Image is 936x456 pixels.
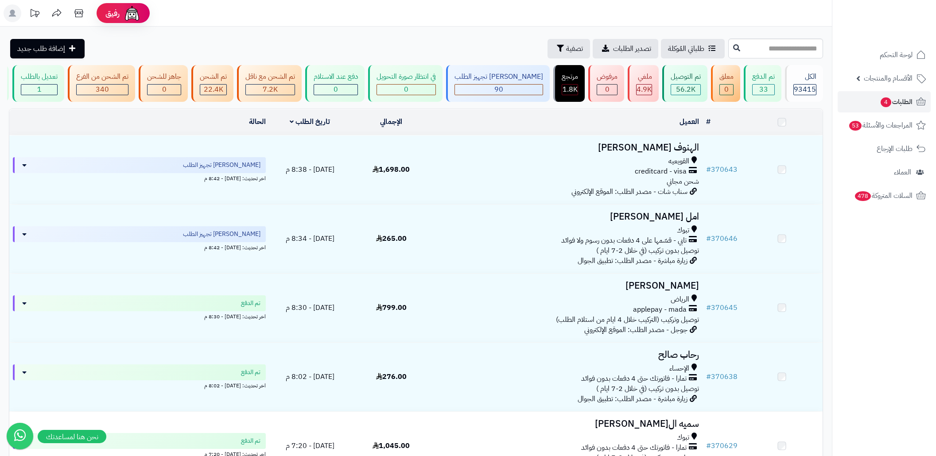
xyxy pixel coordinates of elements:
span: توصيل وتركيب (التركيب خلال 4 ايام من استلام الطلب) [556,314,699,325]
span: # [706,302,711,313]
span: شحن مجاني [667,176,699,187]
span: 33 [759,84,768,95]
a: الكل93415 [783,65,825,102]
span: زيارة مباشرة - مصدر الطلب: تطبيق الجوال [578,255,687,266]
a: في انتظار صورة التحويل 0 [366,65,444,102]
h3: رحاب صالح [435,350,699,360]
h3: [PERSON_NAME] [435,281,699,291]
div: 0 [377,85,435,95]
a: المراجعات والأسئلة53 [838,115,931,136]
span: 0 [162,84,167,95]
span: رفيق [105,8,120,19]
span: الطلبات [880,96,913,108]
div: تعديل بالطلب [21,72,58,82]
span: 0 [334,84,338,95]
div: 4939 [637,85,652,95]
span: 22.4K [204,84,223,95]
span: 1.8K [563,84,578,95]
div: 56211 [671,85,700,95]
div: الكل [793,72,816,82]
div: 22426 [200,85,226,95]
div: اخر تحديث: [DATE] - 8:42 م [13,173,266,182]
div: 0 [597,85,617,95]
h3: الهنوف [PERSON_NAME] [435,143,699,153]
a: تعديل بالطلب 1 [11,65,66,102]
div: 7223 [246,85,295,95]
span: جوجل - مصدر الطلب: الموقع الإلكتروني [584,325,687,335]
img: logo-2.png [876,7,928,25]
span: تمارا - فاتورتك حتى 4 دفعات بدون فوائد [581,443,687,453]
span: 53 [849,120,862,131]
span: السلات المتروكة [854,189,913,202]
span: تم الدفع [241,437,260,445]
span: الرياض [671,294,689,305]
h3: سميه ال[PERSON_NAME] [435,419,699,429]
a: تحديثات المنصة [23,4,46,24]
span: 1,045.00 [373,441,410,451]
div: اخر تحديث: [DATE] - 8:30 م [13,311,266,321]
a: ملغي 4.9K [626,65,660,102]
a: دفع عند الاستلام 0 [303,65,366,102]
div: في انتظار صورة التحويل [377,72,436,82]
span: 0 [724,84,729,95]
span: العملاء [894,166,911,178]
a: تم التوصيل 56.2K [660,65,709,102]
span: المراجعات والأسئلة [848,119,913,131]
a: طلبات الإرجاع [838,138,931,159]
span: طلبات الإرجاع [877,143,913,155]
a: [PERSON_NAME] تجهيز الطلب 90 [444,65,552,102]
span: 4.9K [637,84,652,95]
a: تصدير الطلبات [593,39,658,58]
a: #370646 [706,233,738,244]
span: سناب شات - مصدر الطلب: الموقع الإلكتروني [571,186,687,197]
div: تم الدفع [752,72,775,82]
div: 90 [455,85,543,95]
span: تصدير الطلبات [613,43,651,54]
div: دفع عند الاستلام [314,72,358,82]
div: معلق [719,72,734,82]
div: ملغي [636,72,652,82]
h3: امل [PERSON_NAME] [435,212,699,222]
span: [DATE] - 7:20 م [286,441,334,451]
span: [PERSON_NAME] تجهيز الطلب [183,161,260,170]
div: 0 [720,85,733,95]
div: 0 [314,85,357,95]
a: #370638 [706,371,738,382]
span: 56.2K [676,84,695,95]
img: ai-face.png [123,4,141,22]
span: 799.00 [376,302,407,313]
a: إضافة طلب جديد [10,39,85,58]
div: 1 [21,85,57,95]
div: اخر تحديث: [DATE] - 8:02 م [13,380,266,390]
span: تصفية [566,43,583,54]
span: لوحة التحكم [880,49,913,61]
div: تم الشحن [200,72,227,82]
span: زيارة مباشرة - مصدر الطلب: تطبيق الجوال [578,394,687,404]
span: الإحساء [669,363,689,374]
a: مرتجع 1.8K [552,65,586,102]
a: الطلبات4 [838,91,931,112]
div: 1784 [562,85,578,95]
span: تمارا - فاتورتك حتى 4 دفعات بدون فوائد [581,374,687,384]
div: تم التوصيل [671,72,701,82]
span: applepay - mada [633,305,687,315]
a: #370629 [706,441,738,451]
a: العملاء [838,162,931,183]
div: مرتجع [562,72,578,82]
div: [PERSON_NAME] تجهيز الطلب [454,72,543,82]
span: # [706,371,711,382]
span: 0 [404,84,408,95]
a: تم الشحن من الفرع 340 [66,65,137,102]
span: القويعيه [668,156,689,166]
span: 93415 [794,84,816,95]
span: 265.00 [376,233,407,244]
button: تصفية [548,39,590,58]
span: تم الدفع [241,299,260,308]
a: لوحة التحكم [838,44,931,66]
div: اخر تحديث: [DATE] - 8:42 م [13,242,266,251]
a: مرفوض 0 [586,65,626,102]
div: تم الشحن مع ناقل [245,72,295,82]
span: تبوك [677,433,689,443]
span: 1 [37,84,42,95]
span: تابي - قسّمها على 4 دفعات بدون رسوم ولا فوائد [561,236,687,246]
